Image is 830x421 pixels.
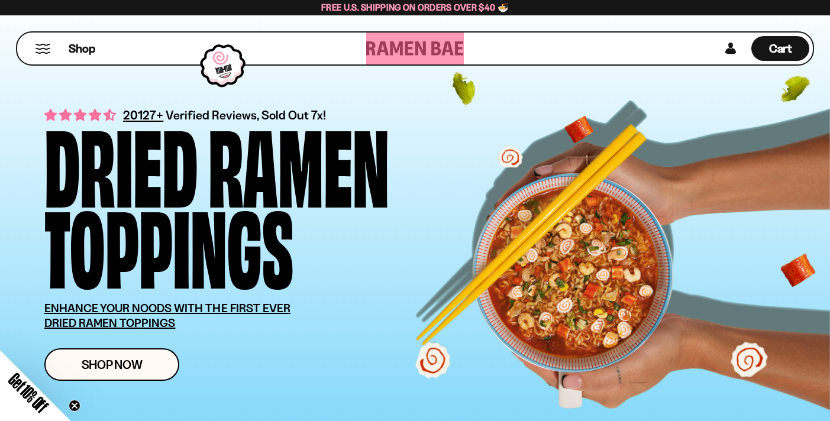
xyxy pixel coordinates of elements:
span: Shop Now [82,358,143,371]
div: Cart [751,33,809,64]
span: Get 10% Off [5,370,51,416]
u: ENHANCE YOUR NOODS WITH THE FIRST EVER DRIED RAMEN TOPPINGS [44,301,290,330]
a: Shop [69,36,95,61]
div: Ramen [208,121,389,202]
div: Dried [44,121,198,202]
span: Shop [69,41,95,57]
span: Cart [769,41,792,56]
span: Free U.S. Shipping on Orders over $40 🍜 [321,2,509,13]
div: Toppings [44,202,293,283]
button: Mobile Menu Trigger [35,44,51,54]
button: Close teaser [69,400,80,412]
a: Shop Now [44,348,179,381]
